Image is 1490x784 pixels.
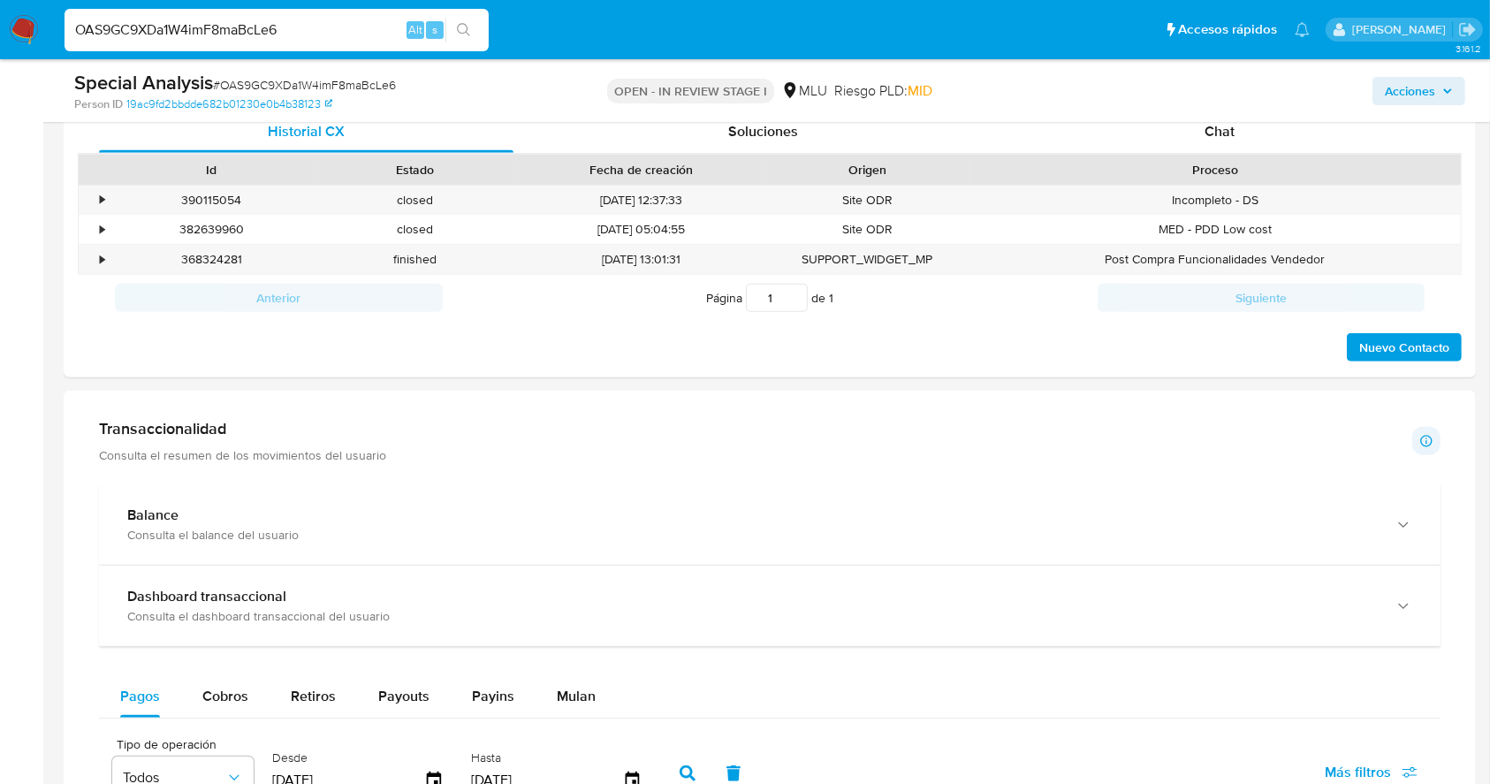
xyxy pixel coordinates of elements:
p: OPEN - IN REVIEW STAGE I [607,79,774,103]
div: Site ODR [765,186,969,215]
a: Salir [1458,20,1477,39]
div: Incompleto - DS [969,186,1461,215]
a: 19ac9fd2bbdde682b01230e0b4b38123 [126,96,332,112]
span: Acciones [1385,77,1435,105]
span: s [432,21,437,38]
span: Soluciones [728,121,798,141]
button: Siguiente [1098,284,1425,312]
div: [DATE] 13:01:31 [517,245,765,274]
span: Página de [706,284,833,312]
span: MID [908,80,932,101]
div: closed [314,215,518,244]
button: Acciones [1372,77,1465,105]
div: [DATE] 12:37:33 [517,186,765,215]
span: 1 [829,289,833,307]
a: Notificaciones [1295,22,1310,37]
button: Anterior [115,284,443,312]
div: 368324281 [110,245,314,274]
div: Proceso [982,161,1448,179]
span: Chat [1205,121,1235,141]
div: SUPPORT_WIDGET_MP [765,245,969,274]
span: Historial CX [268,121,345,141]
div: [DATE] 05:04:55 [517,215,765,244]
span: Nuevo Contacto [1359,335,1449,360]
div: closed [314,186,518,215]
div: Estado [326,161,506,179]
div: finished [314,245,518,274]
span: 3.161.2 [1456,42,1481,56]
b: Person ID [74,96,123,112]
button: Nuevo Contacto [1347,333,1462,362]
input: Buscar usuario o caso... [65,19,489,42]
button: search-icon [445,18,482,42]
div: 390115054 [110,186,314,215]
div: • [100,221,104,238]
div: MED - PDD Low cost [969,215,1461,244]
div: 382639960 [110,215,314,244]
div: Site ODR [765,215,969,244]
p: ximena.felix@mercadolibre.com [1352,21,1452,38]
span: # OAS9GC9XDa1W4imF8maBcLe6 [213,76,396,94]
div: Fecha de creación [529,161,753,179]
div: Post Compra Funcionalidades Vendedor [969,245,1461,274]
div: MLU [781,81,827,101]
span: Riesgo PLD: [834,81,932,101]
div: Id [122,161,301,179]
div: Origen [778,161,957,179]
span: Accesos rápidos [1178,20,1277,39]
b: Special Analysis [74,68,213,96]
span: Alt [408,21,422,38]
div: • [100,251,104,268]
div: • [100,192,104,209]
